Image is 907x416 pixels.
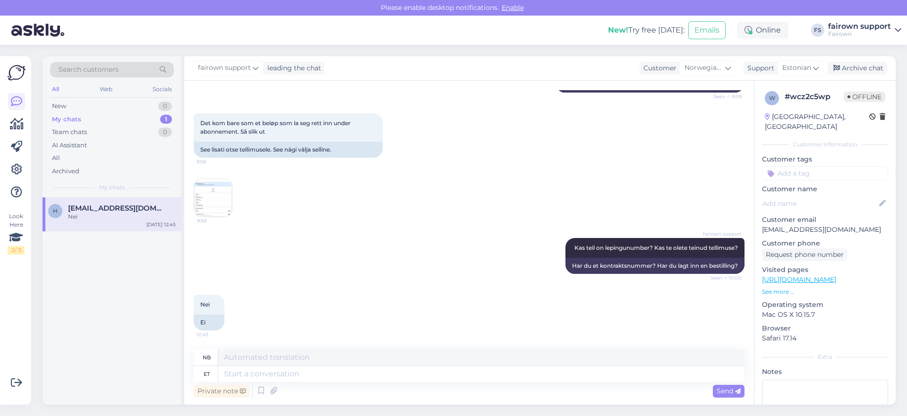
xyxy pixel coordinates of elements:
div: Online [737,22,788,39]
div: Request phone number [762,248,847,261]
div: # wcz2c5wp [785,91,844,102]
img: Attachment [194,179,232,217]
span: 12:45 [197,331,232,338]
div: Ei [194,314,224,331]
p: Browser [762,323,888,333]
div: FS [811,24,824,37]
p: Safari 17.14 [762,333,888,343]
p: Customer email [762,215,888,225]
span: hege.vedoy@altiboxmail.no [68,204,166,212]
div: Customer information [762,140,888,149]
p: Visited pages [762,265,888,275]
div: Support [744,63,774,73]
span: Seen ✓ 9:09 [706,93,742,100]
b: New! [608,25,628,34]
div: 0 [158,102,172,111]
div: et [204,366,210,382]
input: Add a tag [762,166,888,180]
p: Mac OS X 10.15.7 [762,310,888,320]
a: fairown supportFairown [828,23,901,38]
div: Socials [151,83,174,95]
span: Enable [499,3,527,12]
p: See more ... [762,288,888,296]
div: My chats [52,115,81,124]
div: Look Here [8,212,25,255]
div: Har du et kontraktsnummer? Har du lagt inn en bestilling? [565,258,744,274]
div: AI Assistant [52,141,87,150]
span: w [769,94,775,102]
p: [EMAIL_ADDRESS][DOMAIN_NAME] [762,225,888,235]
span: 9:58 [197,158,232,165]
div: Fairown [828,30,891,38]
div: New [52,102,66,111]
div: 1 [160,115,172,124]
div: See lisati otse tellimusele. See nägi välja selline. [194,142,383,158]
input: Add name [762,198,877,209]
span: Estonian [782,63,811,73]
div: fairown support [828,23,891,30]
span: fairown support [198,63,251,73]
span: Seen ✓ 10:00 [706,274,742,281]
button: Emails [688,21,726,39]
div: Private note [194,385,249,398]
span: Norwegian Bokmål [685,63,723,73]
span: 9:58 [197,217,232,224]
img: Askly Logo [8,64,26,82]
span: Nei [200,301,210,308]
div: leading the chat [264,63,321,73]
span: Det kom bare som et beløp som la seg rett inn under abonnement. Så slik ut [200,119,352,135]
div: Archive chat [828,62,887,75]
div: Nei [68,212,176,221]
div: [GEOGRAPHIC_DATA], [GEOGRAPHIC_DATA] [765,112,869,132]
span: Kas teil on lepingunumber? Kas te olete teinud tellimuse? [574,244,738,251]
p: Operating system [762,300,888,310]
p: Customer tags [762,154,888,164]
div: Team chats [52,127,87,137]
span: My chats [99,183,125,192]
p: Notes [762,367,888,377]
span: Search customers [59,65,119,75]
span: Offline [844,92,885,102]
div: 2 / 3 [8,246,25,255]
span: fairown support [703,230,742,238]
div: 0 [158,127,172,137]
div: Archived [52,167,79,176]
a: [URL][DOMAIN_NAME] [762,275,836,284]
div: All [52,153,60,163]
p: Customer phone [762,238,888,248]
div: Try free [DATE]: [608,25,685,36]
div: All [50,83,61,95]
div: [DATE] 12:45 [146,221,176,228]
span: Send [717,387,741,395]
div: nb [203,349,211,365]
div: Customer [640,63,676,73]
span: h [53,207,58,214]
p: Customer name [762,184,888,194]
div: Extra [762,353,888,361]
div: Web [98,83,114,95]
